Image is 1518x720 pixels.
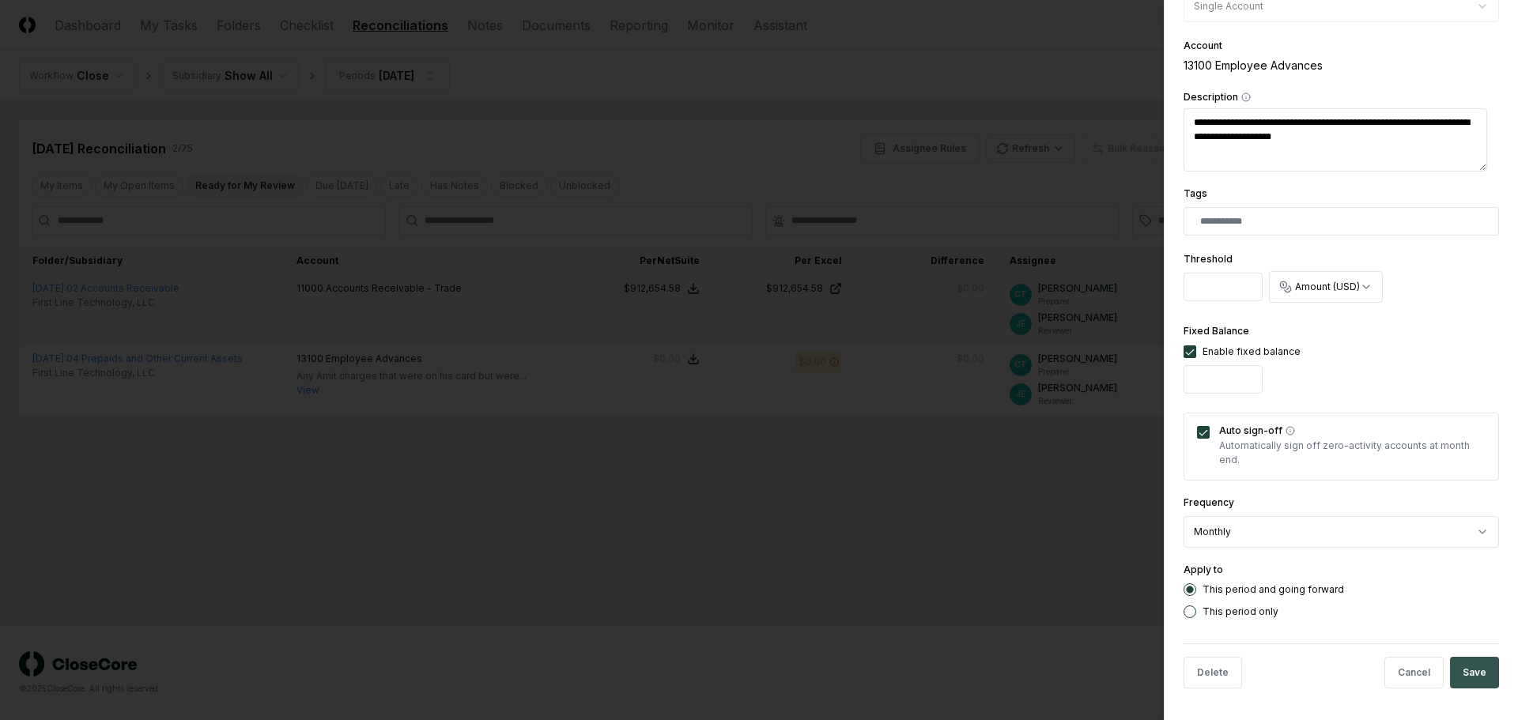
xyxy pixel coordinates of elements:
[1203,585,1344,594] label: This period and going forward
[1203,607,1278,616] label: This period only
[1219,439,1486,467] p: Automatically sign off zero-activity accounts at month end.
[1450,657,1499,688] button: Save
[1184,41,1499,51] div: Account
[1203,345,1301,359] div: Enable fixed balance
[1184,657,1242,688] button: Delete
[1384,657,1444,688] button: Cancel
[1219,426,1486,435] label: Auto sign-off
[1286,426,1295,435] button: Auto sign-off
[1184,92,1499,102] label: Description
[1184,187,1207,199] label: Tags
[1184,325,1249,337] label: Fixed Balance
[1241,92,1251,102] button: Description
[1184,57,1499,74] div: 13100 Employee Advances
[1184,564,1223,575] label: Apply to
[1184,496,1234,508] label: Frequency
[1184,253,1233,265] label: Threshold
